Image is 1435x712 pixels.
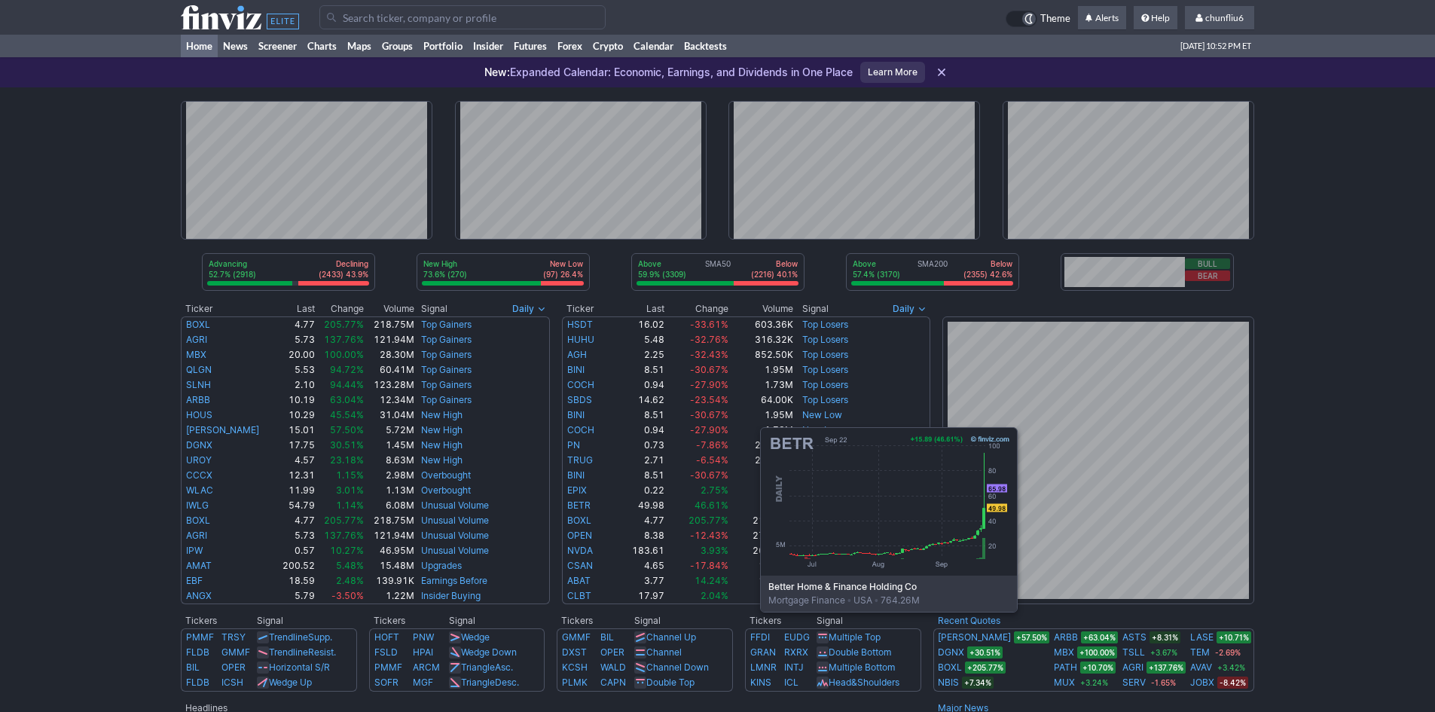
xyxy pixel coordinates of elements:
[567,349,587,360] a: AGH
[567,530,592,541] a: OPEN
[600,631,614,643] a: BIL
[302,35,342,57] a: Charts
[186,545,203,556] a: IPW
[690,394,728,405] span: -23.54%
[275,528,316,543] td: 5.73
[275,316,316,332] td: 4.77
[612,423,665,438] td: 0.94
[751,258,798,269] p: Below
[729,423,794,438] td: 1.73M
[336,469,364,481] span: 1.15%
[600,646,624,658] a: OPER
[421,334,472,345] a: Top Gainers
[1180,35,1251,57] span: [DATE] 10:52 PM ET
[186,590,212,601] a: ANGX
[543,258,583,269] p: New Low
[567,319,593,330] a: HSDT
[330,409,364,420] span: 45.54%
[186,394,210,405] a: ARBB
[562,677,588,688] a: PLMK
[186,469,212,481] a: CCCX
[324,530,364,541] span: 137.76%
[588,35,628,57] a: Crypto
[186,662,200,673] a: BIL
[365,316,415,332] td: 218.75M
[413,631,434,643] a: PNW
[612,543,665,558] td: 183.61
[938,630,1011,645] a: [PERSON_NAME]
[365,543,415,558] td: 46.95M
[269,646,336,658] a: TrendlineResist.
[562,301,613,316] th: Ticker
[567,394,592,405] a: SBDS
[365,362,415,377] td: 60.41M
[638,258,686,269] p: Above
[1134,6,1177,30] a: Help
[690,319,728,330] span: -33.61%
[209,258,256,269] p: Advancing
[1185,258,1230,269] button: Bull
[421,560,462,571] a: Upgrades
[853,258,900,269] p: Above
[938,615,1000,626] a: Recent Quotes
[186,379,211,390] a: SLNH
[701,484,728,496] span: 2.75%
[468,35,508,57] a: Insider
[330,545,364,556] span: 10.27%
[221,646,250,658] a: GMMF
[729,453,794,468] td: 202.78K
[802,424,842,435] a: New Low
[562,631,591,643] a: GMMF
[729,377,794,393] td: 1.73M
[690,334,728,345] span: -32.76%
[275,362,316,377] td: 5.53
[269,677,312,688] a: Wedge Up
[508,35,552,57] a: Futures
[567,364,585,375] a: BINI
[275,377,316,393] td: 2.10
[562,646,587,658] a: DXST
[365,483,415,498] td: 1.13M
[186,646,209,658] a: FLDB
[461,631,490,643] a: Wedge
[365,498,415,513] td: 6.08M
[638,269,686,280] p: 59.9% (3309)
[938,660,962,675] a: BOXL
[784,631,810,643] a: EUDG
[695,500,728,511] span: 46.61%
[461,677,519,688] a: TriangleDesc.
[567,409,585,420] a: BINI
[365,468,415,483] td: 2.98M
[688,515,728,526] span: 205.77%
[461,662,513,673] a: TriangleAsc.
[750,646,776,658] a: GRAN
[275,498,316,513] td: 54.79
[679,35,732,57] a: Backtests
[646,677,695,688] a: Double Top
[319,258,368,269] p: Declining
[1185,270,1230,281] button: Bear
[324,349,364,360] span: 100.00%
[751,269,798,280] p: (2216) 40.1%
[729,301,794,316] th: Volume
[186,319,210,330] a: BOXL
[802,334,848,345] a: Top Losers
[938,675,959,690] a: NBIS
[889,301,930,316] button: Signals interval
[1185,6,1254,30] a: chunfliu6
[186,631,214,643] a: PMMF
[567,379,594,390] a: COCH
[938,645,964,660] a: DGNX
[690,530,728,541] span: -12.43%
[319,269,368,280] p: (2433) 43.9%
[421,349,472,360] a: Top Gainers
[421,379,472,390] a: Top Gainers
[829,631,881,643] a: Multiple Top
[275,423,316,438] td: 15.01
[612,301,665,316] th: Last
[963,258,1012,269] p: Below
[646,662,709,673] a: Channel Down
[512,301,534,316] span: Daily
[365,513,415,528] td: 218.75M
